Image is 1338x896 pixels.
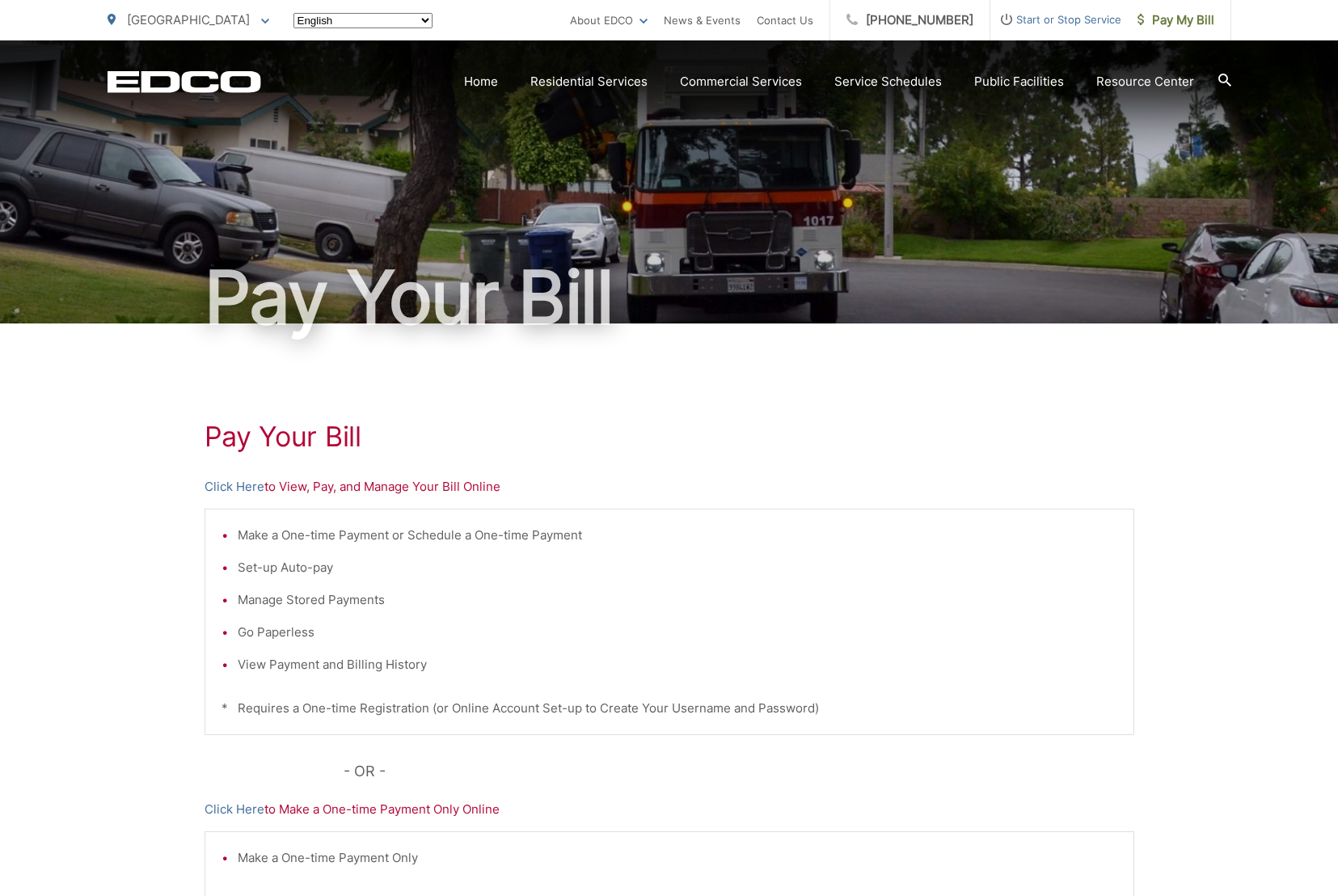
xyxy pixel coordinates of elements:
[238,558,1117,577] li: Set-up Auto-pay
[108,257,1231,338] h1: Pay Your Bill
[293,13,433,28] select: Select a language
[238,655,1117,674] li: View Payment and Billing History
[570,11,648,30] a: About EDCO
[205,421,1134,453] h1: Pay Your Bill
[205,477,264,497] a: Click Here
[127,12,250,27] span: [GEOGRAPHIC_DATA]
[205,477,1134,497] p: to View, Pay, and Manage Your Bill Online
[834,72,942,91] a: Service Schedules
[757,11,813,30] a: Contact Us
[1138,11,1214,30] span: Pay My Bill
[680,72,802,91] a: Commercial Services
[1096,72,1194,91] a: Resource Center
[238,623,1117,642] li: Go Paperless
[530,72,648,91] a: Residential Services
[238,526,1117,545] li: Make a One-time Payment or Schedule a One-time Payment
[222,699,1117,718] p: * Requires a One-time Registration (or Online Account Set-up to Create Your Username and Password)
[205,800,264,819] a: Click Here
[108,70,261,93] a: EDCD logo. Return to the homepage.
[344,759,1134,784] p: - OR -
[464,72,498,91] a: Home
[974,72,1064,91] a: Public Facilities
[205,800,1134,819] p: to Make a One-time Payment Only Online
[238,590,1117,610] li: Manage Stored Payments
[664,11,741,30] a: News & Events
[238,848,1117,868] li: Make a One-time Payment Only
